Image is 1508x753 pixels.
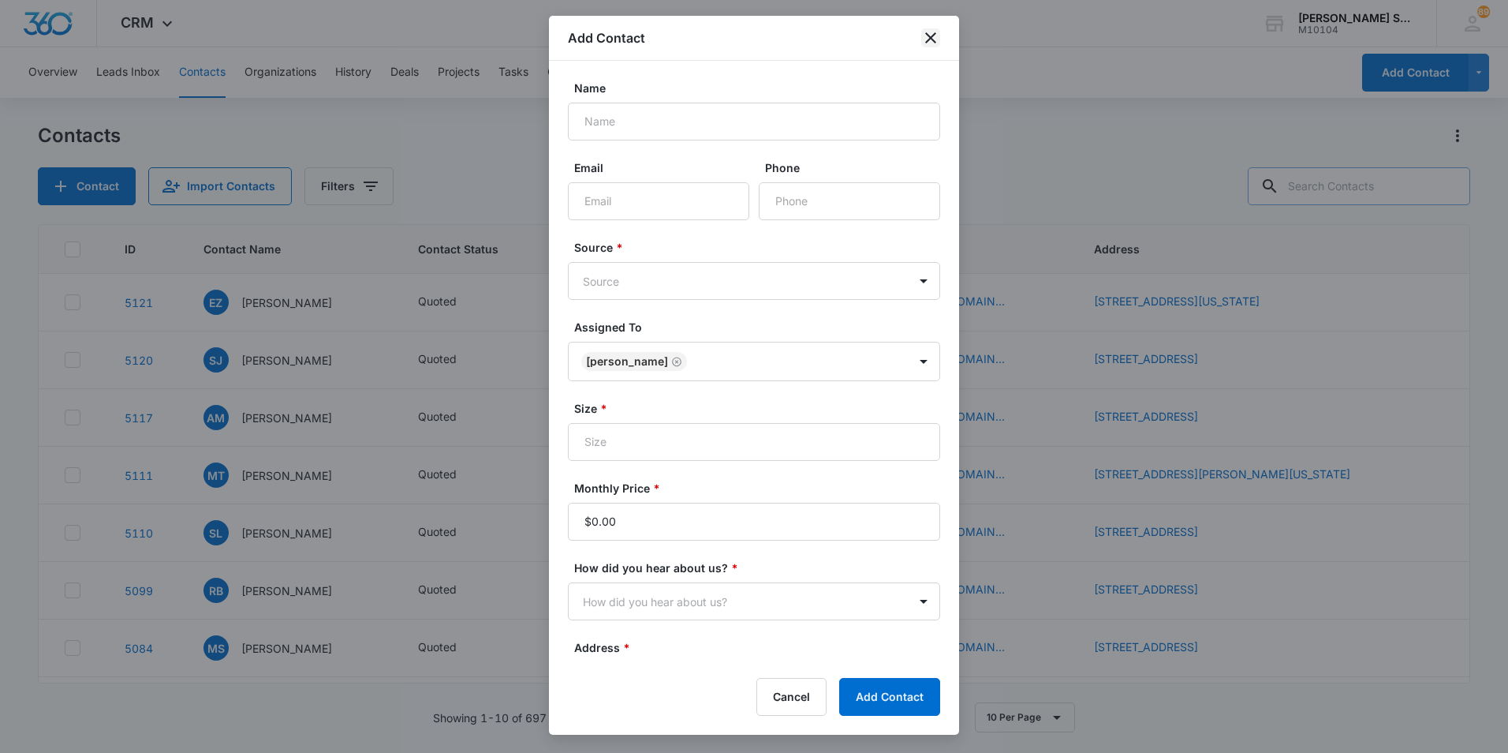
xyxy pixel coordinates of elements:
[756,678,827,716] button: Cancel
[574,480,946,496] label: Monthly Price
[568,103,940,140] input: Name
[568,503,940,541] input: Monthly Price
[921,28,940,47] button: close
[574,560,946,576] label: How did you hear about us?
[586,356,668,367] div: [PERSON_NAME]
[765,159,946,176] label: Phone
[668,356,682,367] div: Remove Jim McDevitt
[574,319,946,335] label: Assigned To
[574,159,756,176] label: Email
[568,28,645,47] h1: Add Contact
[568,182,749,220] input: Email
[574,239,946,256] label: Source
[574,639,946,656] label: Address
[574,80,946,96] label: Name
[568,423,940,461] input: Size
[759,182,940,220] input: Phone
[574,400,946,417] label: Size
[839,678,940,716] button: Add Contact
